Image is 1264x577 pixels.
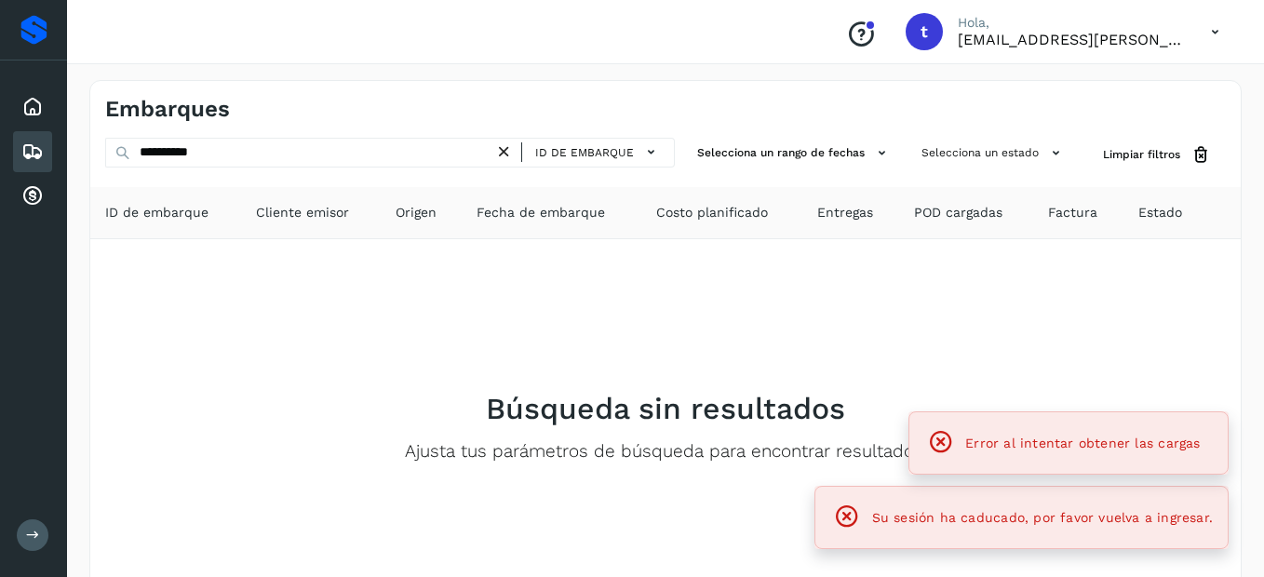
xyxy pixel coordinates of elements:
span: Estado [1138,203,1182,222]
span: Origen [396,203,437,222]
span: Costo planificado [656,203,768,222]
h2: Búsqueda sin resultados [486,391,845,426]
button: ID de embarque [530,139,666,166]
div: Inicio [13,87,52,127]
span: Su sesión ha caducado, por favor vuelva a ingresar. [872,510,1213,525]
span: POD cargadas [914,203,1002,222]
div: Cuentas por cobrar [13,176,52,217]
div: Embarques [13,131,52,172]
span: Error al intentar obtener las cargas [965,436,1200,450]
h4: Embarques [105,96,230,123]
button: Selecciona un rango de fechas [690,138,899,168]
span: Cliente emisor [256,203,349,222]
button: Limpiar filtros [1088,138,1226,172]
span: Entregas [817,203,873,222]
span: ID de embarque [105,203,208,222]
span: ID de embarque [535,144,634,161]
span: Factura [1048,203,1097,222]
p: Ajusta tus parámetros de búsqueda para encontrar resultados. [405,441,927,463]
button: Selecciona un estado [914,138,1073,168]
p: transportes.lg.lozano@gmail.com [958,31,1181,48]
span: Fecha de embarque [477,203,605,222]
span: Limpiar filtros [1103,146,1180,163]
p: Hola, [958,15,1181,31]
